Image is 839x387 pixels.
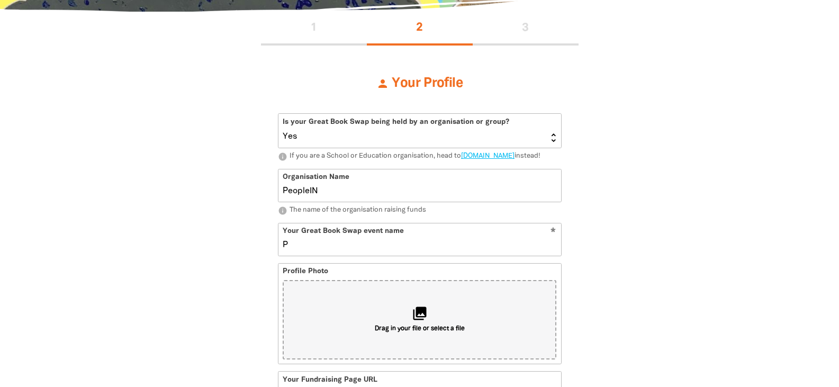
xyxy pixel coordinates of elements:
p: The name of the organisation raising funds [278,205,562,216]
i: info [278,152,287,161]
span: Drag in your file or select a file [375,325,465,334]
button: Stage 1 [261,12,367,46]
i: info [278,206,287,215]
a: [DOMAIN_NAME] [461,153,515,159]
button: Stage 2 [367,12,473,46]
input: eg. Milikapiti School's Great Book Swap! [278,223,561,256]
i: person [376,77,389,90]
i: collections [412,305,428,321]
h3: Your Profile [278,62,562,105]
div: If you are a School or Education organisation, head to instead! [290,151,540,162]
